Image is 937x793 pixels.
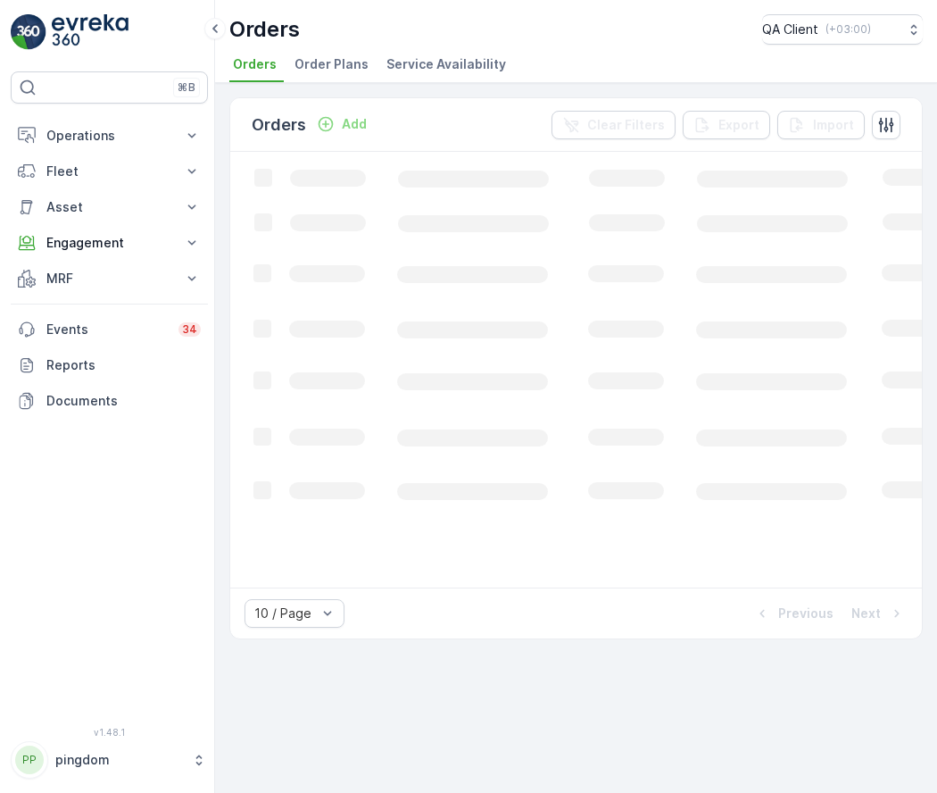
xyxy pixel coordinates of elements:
[52,14,129,50] img: logo_light-DOdMpM7g.png
[46,127,172,145] p: Operations
[233,55,277,73] span: Orders
[310,113,374,135] button: Add
[718,116,759,134] p: Export
[182,322,197,337] p: 34
[762,14,923,45] button: QA Client(+03:00)
[46,321,168,338] p: Events
[46,163,172,180] p: Fleet
[11,383,208,419] a: Documents
[294,55,369,73] span: Order Plans
[813,116,854,134] p: Import
[11,347,208,383] a: Reports
[386,55,506,73] span: Service Availability
[252,113,306,138] p: Orders
[178,80,195,95] p: ⌘B
[850,603,908,624] button: Next
[229,15,300,44] p: Orders
[342,115,367,133] p: Add
[11,741,208,779] button: PPpingdom
[46,270,172,288] p: MRF
[551,111,676,139] button: Clear Filters
[825,22,871,37] p: ( +03:00 )
[851,605,881,622] p: Next
[11,727,208,738] span: v 1.48.1
[777,111,865,139] button: Import
[11,154,208,189] button: Fleet
[55,751,183,769] p: pingdom
[751,603,835,624] button: Previous
[587,116,665,134] p: Clear Filters
[46,392,201,410] p: Documents
[11,118,208,154] button: Operations
[46,198,172,216] p: Asset
[11,225,208,261] button: Engagement
[11,14,46,50] img: logo
[11,261,208,296] button: MRF
[46,234,172,252] p: Engagement
[15,746,44,774] div: PP
[11,312,208,347] a: Events34
[11,189,208,225] button: Asset
[683,111,770,139] button: Export
[762,21,818,38] p: QA Client
[46,356,201,374] p: Reports
[778,605,833,622] p: Previous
